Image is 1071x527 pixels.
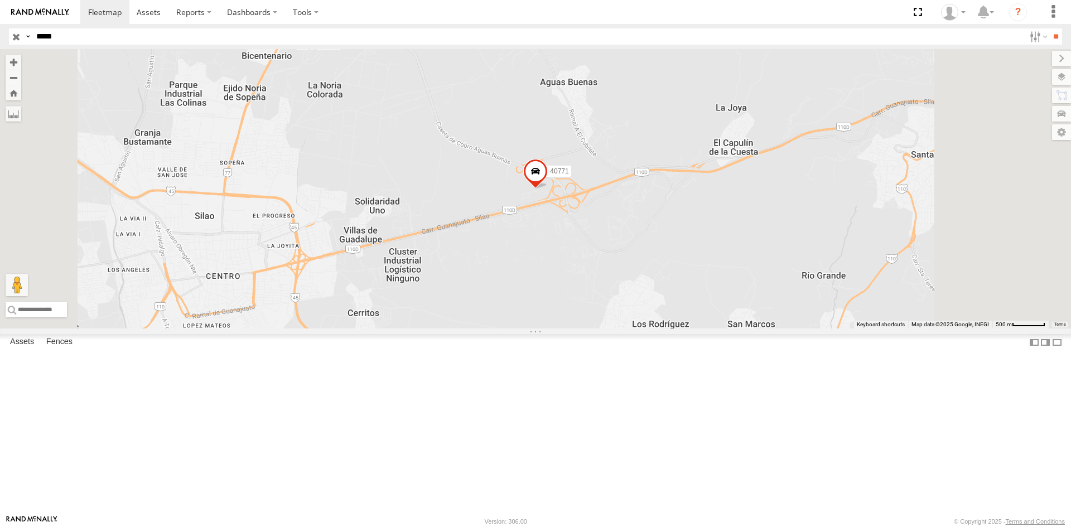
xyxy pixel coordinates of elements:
a: Visit our Website [6,516,57,527]
label: Measure [6,106,21,122]
a: Terms (opens in new tab) [1054,322,1066,327]
button: Zoom in [6,55,21,70]
a: Terms and Conditions [1006,518,1065,525]
button: Map Scale: 500 m per 56 pixels [992,321,1049,328]
button: Keyboard shortcuts [857,321,905,328]
button: Zoom Home [6,85,21,100]
label: Hide Summary Table [1051,334,1063,350]
label: Dock Summary Table to the Left [1029,334,1040,350]
img: rand-logo.svg [11,8,69,16]
span: 500 m [996,321,1012,327]
i: ? [1009,3,1027,21]
div: Ryan Roxas [937,4,969,21]
label: Fences [41,335,78,350]
span: 40771 [550,167,568,175]
div: © Copyright 2025 - [954,518,1065,525]
label: Dock Summary Table to the Right [1040,334,1051,350]
span: Map data ©2025 Google, INEGI [911,321,989,327]
label: Search Filter Options [1025,28,1049,45]
button: Zoom out [6,70,21,85]
div: Version: 306.00 [485,518,527,525]
label: Assets [4,335,40,350]
label: Search Query [23,28,32,45]
label: Map Settings [1052,124,1071,140]
button: Drag Pegman onto the map to open Street View [6,274,28,296]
